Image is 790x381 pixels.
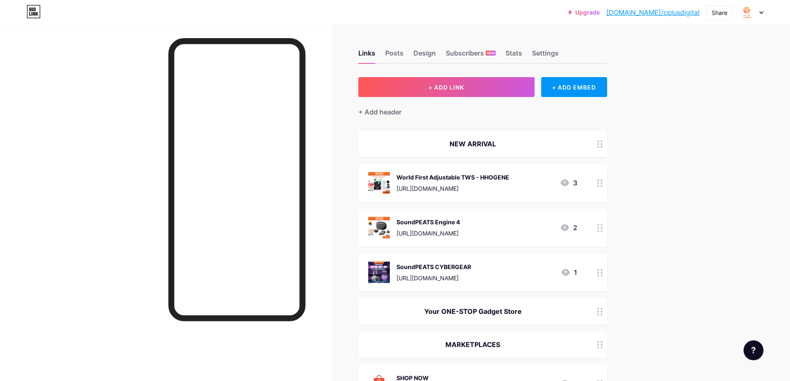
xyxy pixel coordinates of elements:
[368,262,390,283] img: SoundPEATS CYBERGEAR
[358,107,401,117] div: + Add header
[560,178,577,188] div: 3
[712,8,727,17] div: Share
[385,48,404,63] div: Posts
[368,306,577,316] div: Your ONE-STOP Gadget Store
[396,173,509,182] div: World First Adjustable TWS - HHOGENE
[487,51,495,56] span: NEW
[532,48,559,63] div: Settings
[568,9,600,16] a: Upgrade
[561,267,577,277] div: 1
[396,184,509,193] div: [URL][DOMAIN_NAME]
[541,77,607,97] div: + ADD EMBED
[739,5,755,20] img: cplusdigital
[606,7,700,17] a: [DOMAIN_NAME]/cplusdigital
[446,48,496,63] div: Subscribers
[413,48,436,63] div: Design
[396,274,471,282] div: [URL][DOMAIN_NAME]
[506,48,522,63] div: Stats
[368,172,390,194] img: World First Adjustable TWS - HHOGENE
[358,48,375,63] div: Links
[560,223,577,233] div: 2
[428,84,464,91] span: + ADD LINK
[396,229,460,238] div: [URL][DOMAIN_NAME]
[368,340,577,349] div: MARKETPLACES
[396,262,471,271] div: SoundPEATS CYBERGEAR
[368,139,577,149] div: NEW ARRIVAL
[358,77,535,97] button: + ADD LINK
[368,217,390,238] img: SoundPEATS Engine 4
[396,218,460,226] div: SoundPEATS Engine 4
